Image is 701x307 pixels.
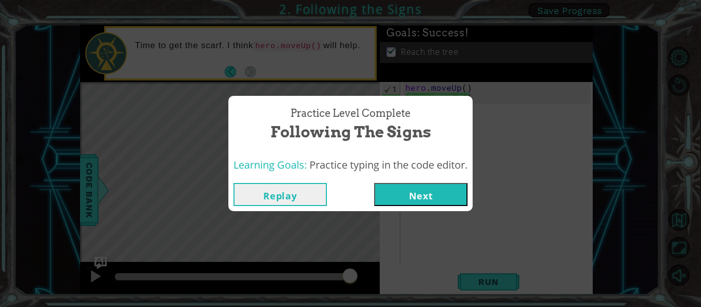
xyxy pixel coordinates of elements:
[374,183,468,206] button: Next
[233,183,327,206] button: Replay
[270,121,431,143] span: Following the Signs
[290,106,411,121] span: Practice Level Complete
[309,158,468,172] span: Practice typing in the code editor.
[233,158,307,172] span: Learning Goals:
